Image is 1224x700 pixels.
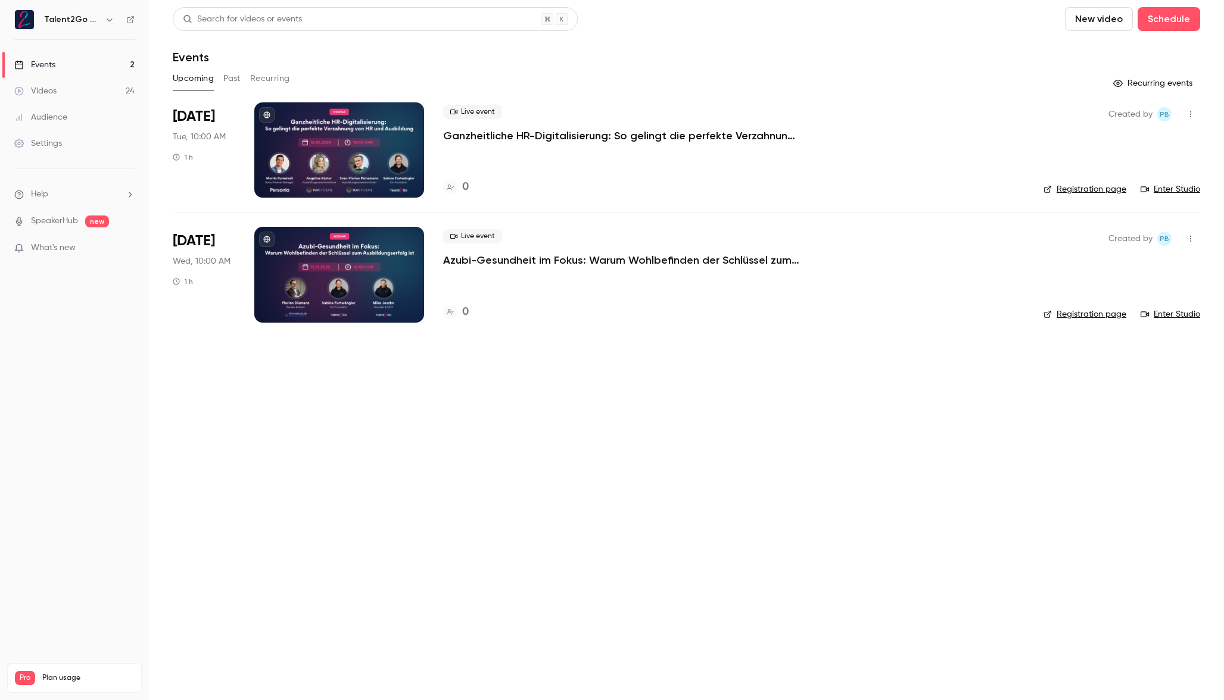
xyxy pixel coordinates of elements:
[14,188,135,201] li: help-dropdown-opener
[1138,7,1200,31] button: Schedule
[173,232,215,251] span: [DATE]
[183,13,302,26] div: Search for videos or events
[443,229,502,243] span: Live event
[173,255,231,267] span: Wed, 10:00 AM
[31,242,76,254] span: What's new
[443,304,469,320] a: 0
[462,179,469,195] h4: 0
[443,179,469,195] a: 0
[1044,183,1126,195] a: Registration page
[443,105,502,119] span: Live event
[31,215,78,227] a: SpeakerHub
[1065,7,1133,31] button: New video
[173,102,235,198] div: Oct 14 Tue, 10:00 AM (Europe/Berlin)
[1141,183,1200,195] a: Enter Studio
[85,215,109,227] span: new
[1108,74,1200,93] button: Recurring events
[173,69,214,88] button: Upcoming
[173,152,193,162] div: 1 h
[173,107,215,126] span: [DATE]
[173,227,235,322] div: Nov 12 Wed, 10:00 AM (Europe/Berlin)
[14,59,55,71] div: Events
[1160,107,1169,121] span: PB
[1160,232,1169,246] span: PB
[1141,308,1200,320] a: Enter Studio
[223,69,241,88] button: Past
[1157,107,1172,121] span: Pascal Blot
[1108,232,1153,246] span: Created by
[462,304,469,320] h4: 0
[15,671,35,685] span: Pro
[14,137,62,149] div: Settings
[14,85,57,97] div: Videos
[44,14,100,26] h6: Talent2Go GmbH
[15,10,34,29] img: Talent2Go GmbH
[173,277,193,286] div: 1 h
[1044,308,1126,320] a: Registration page
[443,253,801,267] a: Azubi-Gesundheit im Fokus: Warum Wohlbefinden der Schlüssel zum Ausbildungserfolg ist 💚
[443,129,801,143] a: Ganzheitliche HR-Digitalisierung: So gelingt die perfekte Verzahnung von HR und Ausbildung mit Pe...
[42,673,134,683] span: Plan usage
[173,50,209,64] h1: Events
[173,131,226,143] span: Tue, 10:00 AM
[1108,107,1153,121] span: Created by
[1157,232,1172,246] span: Pascal Blot
[250,69,290,88] button: Recurring
[31,188,48,201] span: Help
[14,111,67,123] div: Audience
